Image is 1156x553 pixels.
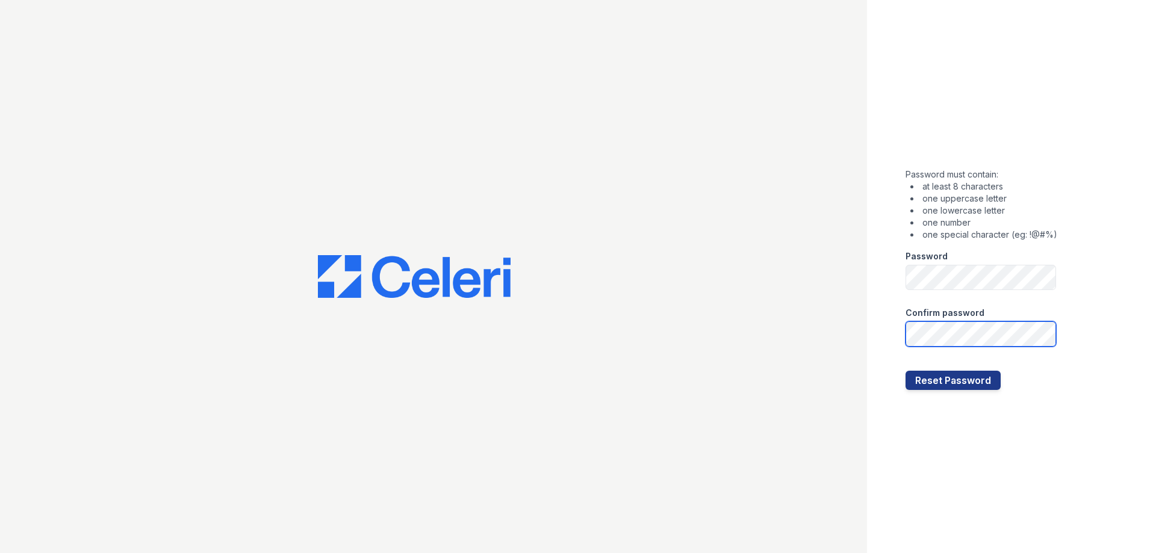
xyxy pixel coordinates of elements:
img: CE_Logo_Blue-a8612792a0a2168367f1c8372b55b34899dd931a85d93a1a3d3e32e68fde9ad4.png [318,255,511,298]
li: at least 8 characters [910,181,1057,193]
li: one uppercase letter [910,193,1057,205]
label: Password [906,250,948,262]
li: one lowercase letter [910,205,1057,217]
li: one special character (eg: !@#%) [910,229,1057,241]
li: one number [910,217,1057,229]
button: Reset Password [906,371,1001,390]
label: Confirm password [906,307,984,319]
div: Password must contain: [906,168,1057,241]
